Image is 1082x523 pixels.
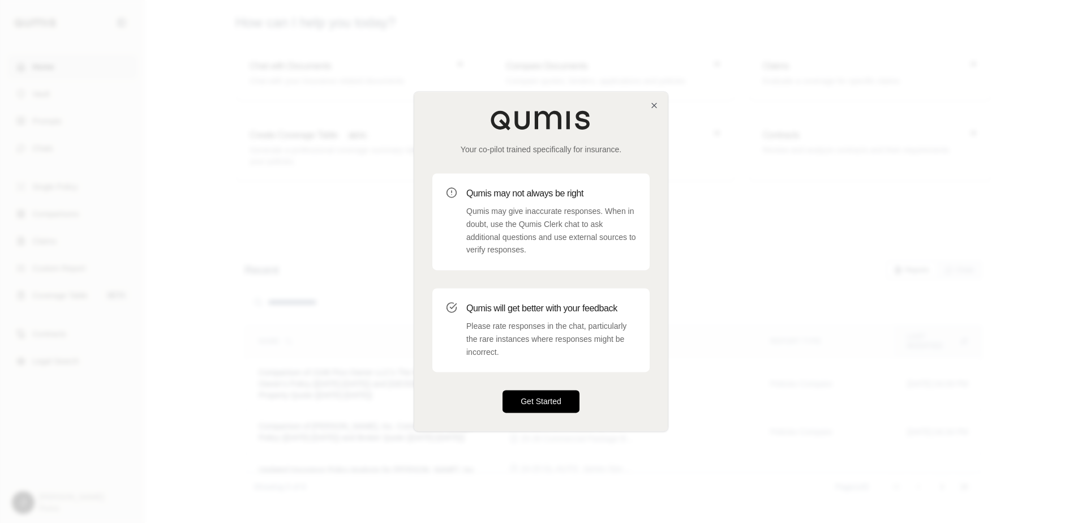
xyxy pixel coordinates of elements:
h3: Qumis will get better with your feedback [466,302,636,315]
p: Your co-pilot trained specifically for insurance. [432,144,650,155]
p: Qumis may give inaccurate responses. When in doubt, use the Qumis Clerk chat to ask additional qu... [466,205,636,256]
h3: Qumis may not always be right [466,187,636,200]
button: Get Started [503,391,579,413]
img: Qumis Logo [490,110,592,130]
p: Please rate responses in the chat, particularly the rare instances where responses might be incor... [466,320,636,358]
